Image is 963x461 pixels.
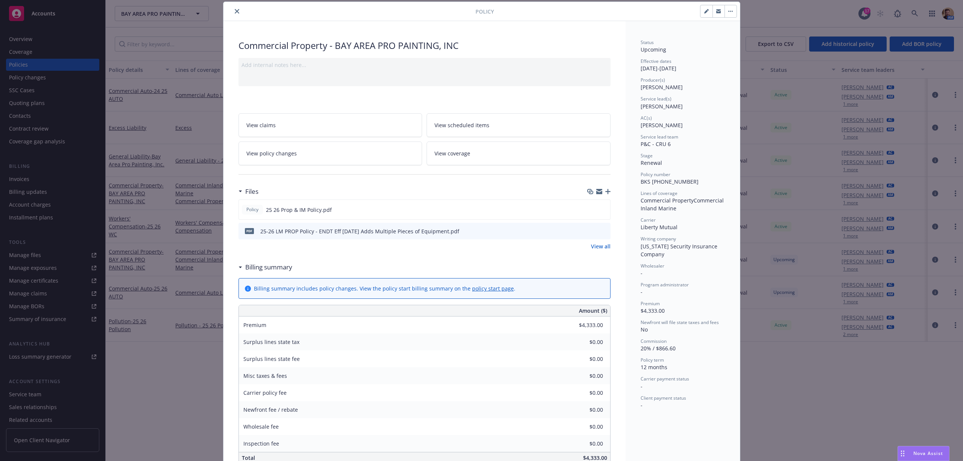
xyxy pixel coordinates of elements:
[641,319,719,326] span: Newfront will file state taxes and fees
[641,46,666,53] span: Upcoming
[559,320,608,331] input: 0.00
[641,115,652,121] span: AC(s)
[266,206,332,214] span: 25 26 Prop & IM Policy.pdf
[913,450,943,456] span: Nova Assist
[641,217,656,223] span: Carrier
[641,140,671,148] span: P&C - CRU 6
[434,149,470,157] span: View coverage
[641,134,678,140] span: Service lead team
[472,285,514,292] a: policy start page
[641,395,686,401] span: Client payment status
[641,402,643,409] span: -
[591,242,611,250] a: View all
[641,197,694,204] span: Commercial Property
[641,281,689,288] span: Program administrator
[641,345,676,352] span: 20% / $866.60
[641,288,643,295] span: -
[243,440,279,447] span: Inspection fee
[260,227,459,235] div: 25-26 LM PROP Policy - ENDT Eff [DATE] Adds Multiple Pieces of Equipment.pdf
[559,336,608,348] input: 0.00
[246,149,297,157] span: View policy changes
[427,141,611,165] a: View coverage
[641,39,654,46] span: Status
[641,383,643,390] span: -
[641,364,667,371] span: 12 months
[243,355,300,362] span: Surplus lines state fee
[641,178,699,185] span: BKS [PHONE_NUMBER]
[589,227,595,235] button: download file
[641,326,648,333] span: No
[254,285,515,292] div: Billing summary includes policy changes. View the policy start billing summary on the .
[243,372,287,379] span: Misc taxes & fees
[641,269,643,277] span: -
[641,152,653,159] span: Stage
[238,187,258,196] div: Files
[559,370,608,382] input: 0.00
[243,321,266,329] span: Premium
[245,228,254,234] span: pdf
[600,206,607,214] button: preview file
[588,206,594,214] button: download file
[434,121,489,129] span: View scheduled items
[238,39,611,52] div: Commercial Property - BAY AREA PRO PAINTING, INC
[641,84,683,91] span: [PERSON_NAME]
[245,206,260,213] span: Policy
[641,96,671,102] span: Service lead(s)
[475,8,494,15] span: Policy
[243,389,287,396] span: Carrier policy fee
[898,446,907,461] div: Drag to move
[601,227,608,235] button: preview file
[641,376,689,382] span: Carrier payment status
[245,262,292,272] h3: Billing summary
[641,58,671,64] span: Effective dates
[242,61,608,69] div: Add internal notes here...
[641,224,677,231] span: Liberty Mutual
[243,423,279,430] span: Wholesale fee
[238,262,292,272] div: Billing summary
[898,446,949,461] button: Nova Assist
[641,103,683,110] span: [PERSON_NAME]
[641,190,677,196] span: Lines of coverage
[641,77,665,83] span: Producer(s)
[641,122,683,129] span: [PERSON_NAME]
[238,141,422,165] a: View policy changes
[641,197,725,212] span: Commercial Inland Marine
[243,338,299,345] span: Surplus lines state tax
[641,159,662,166] span: Renewal
[427,113,611,137] a: View scheduled items
[579,307,607,315] span: Amount ($)
[245,187,258,196] h3: Files
[641,307,665,314] span: $4,333.00
[559,387,608,399] input: 0.00
[641,243,719,258] span: [US_STATE] Security Insurance Company
[559,421,608,432] input: 0.00
[246,121,276,129] span: View claims
[641,338,667,344] span: Commission
[641,236,676,242] span: Writing company
[641,357,664,363] span: Policy term
[559,353,608,365] input: 0.00
[232,7,242,16] button: close
[641,263,664,269] span: Wholesaler
[559,404,608,415] input: 0.00
[559,438,608,449] input: 0.00
[641,58,725,72] div: [DATE] - [DATE]
[641,171,670,178] span: Policy number
[641,300,660,307] span: Premium
[238,113,422,137] a: View claims
[243,406,298,413] span: Newfront fee / rebate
